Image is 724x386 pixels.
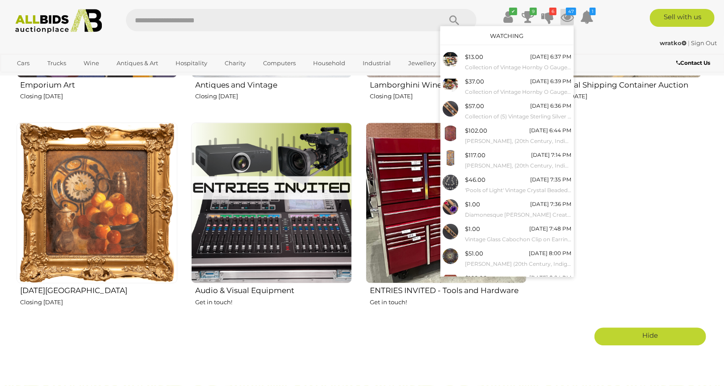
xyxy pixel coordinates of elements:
[530,8,537,15] i: 9
[440,74,573,99] a: $37.00 [DATE] 6:39 PM Collection of Vintage Hornby O Gauge Railway Rolling Stock, Scenery Items, ...
[21,91,177,101] p: Closing [DATE]
[21,79,177,89] h2: Emporium Art
[590,8,596,15] i: 1
[544,91,701,101] p: Closing [DATE]
[443,52,458,67] img: 54542-7a.jpeg
[676,58,712,68] a: Contact Us
[465,259,571,269] small: [PERSON_NAME] (20th Century, Indigenous-Australian), Yidinji - Healing Water, People of the Rainf...
[465,136,571,146] small: [PERSON_NAME], (20th Century, Indigenous-Australian, 1962-), [PERSON_NAME] Yam Seeds, (2023), Acr...
[195,79,352,89] h2: Antiques and Vintage
[642,331,658,340] span: Hide
[440,99,573,123] a: $57.00 [DATE] 6:36 PM Collection of (5) Vintage Sterling Silver Gemset Rings, Sizes L-P, Topaz, P...
[257,56,301,71] a: Computers
[531,150,571,160] div: [DATE] 7:14 PM
[42,56,72,71] a: Trucks
[465,151,485,159] span: $117.00
[370,79,527,89] h2: Lamborghini Wines
[440,197,573,222] a: $1.00 [DATE] 7:36 PM Diamonesque [PERSON_NAME] Created Ruby Ring & Sterling Silver Paste Stone Ri...
[465,87,571,97] small: Collection of Vintage Hornby O Gauge Railway Rolling Stock, Scenery Items, Some Boxed
[191,122,352,283] img: Audio & Visual Equipment
[432,9,477,31] button: Search
[530,101,571,111] div: [DATE] 6:36 PM
[366,122,527,283] img: ENTRIES INVITED - Tools and Hardware
[676,59,710,66] b: Contact Us
[465,274,487,281] span: $102.00
[529,273,571,283] div: [DATE] 8:24 PM
[549,8,557,15] i: 6
[465,127,487,134] span: $102.00
[111,56,164,71] a: Antiques & Art
[443,199,458,215] img: 52820-46a.jpg
[370,284,527,295] h2: ENTRIES INVITED - Tools and Hardware
[21,284,177,295] h2: [DATE][GEOGRAPHIC_DATA]
[561,9,574,25] a: 47
[307,56,351,71] a: Household
[465,161,571,171] small: [PERSON_NAME], (20th Century, Indigenous-Australian, 1945-), [PERSON_NAME] Yam Flower (2023), Acr...
[78,56,105,71] a: Wine
[465,102,484,109] span: $57.00
[541,9,554,25] a: 6
[465,235,571,244] small: Vintage Glass Cabochon Clip on Earrings & (3) Vintage Brooches Including Brass Insect
[365,122,527,321] a: ENTRIES INVITED - Tools and Hardware Get in touch!
[443,224,458,239] img: 54463-2a.jpg
[195,297,352,307] p: Get in touch!
[502,9,515,25] a: ✔
[465,210,571,220] small: Diamonesque [PERSON_NAME] Created Ruby Ring & Sterling Silver Paste Stone Ring, 16.11 Grams
[529,224,571,234] div: [DATE] 7:48 PM
[440,148,573,172] a: $117.00 [DATE] 7:14 PM [PERSON_NAME], (20th Century, Indigenous-Australian, 1945-), [PERSON_NAME]...
[195,91,352,101] p: Closing [DATE]
[530,76,571,86] div: [DATE] 6:39 PM
[465,201,480,208] span: $1.00
[440,271,573,295] a: $102.00 [DATE] 8:24 PM [PERSON_NAME], (20th Century, Indigenous-Australian, 1956-), [PERSON_NAME]...
[490,32,523,39] a: Watching
[12,56,36,71] a: Cars
[443,273,458,289] img: 50554-4f.jpg
[529,126,571,135] div: [DATE] 6:44 PM
[357,56,397,71] a: Industrial
[660,39,688,46] a: wratko
[544,79,701,89] h2: Industrial Shipping Container Auction
[465,185,571,195] small: 'Pools of Light' Vintage Crystal Beaded Necklace with Silver Wire & Links, 80cm Long
[219,56,251,71] a: Charity
[660,39,687,46] strong: wratko
[440,123,573,148] a: $102.00 [DATE] 6:44 PM [PERSON_NAME], (20th Century, Indigenous-Australian, 1962-), [PERSON_NAME]...
[370,91,527,101] p: Closing [DATE]
[440,222,573,246] a: $1.00 [DATE] 7:48 PM Vintage Glass Cabochon Clip on Earrings & (3) Vintage Brooches Including Bra...
[465,78,484,85] span: $37.00
[16,122,177,321] a: [DATE][GEOGRAPHIC_DATA] Closing [DATE]
[195,284,352,295] h2: Audio & Visual Equipment
[521,9,535,25] a: 9
[509,8,517,15] i: ✔
[21,297,177,307] p: Closing [DATE]
[465,112,571,122] small: Collection of (5) Vintage Sterling Silver Gemset Rings, Sizes L-P, Topaz, Peridot, Garnet & Seed ...
[443,175,458,190] img: 54313-10a.jpg
[443,126,458,141] img: 51143-117a.jpg
[465,63,571,72] small: Collection of Vintage Hornby O Gauge Railway Rolling Stock, Station Platform and Signals Includin...
[465,250,483,257] span: $51.00
[465,53,483,60] span: $13.00
[529,248,571,258] div: [DATE] 8:00 PM
[566,8,576,15] i: 47
[594,327,706,345] a: Hide
[580,9,594,25] a: 1
[530,175,571,185] div: [DATE] 7:35 PM
[691,39,717,46] a: Sign Out
[530,52,571,62] div: [DATE] 6:37 PM
[443,76,458,92] img: 54542-6a.jpeg
[443,101,458,117] img: 52073-516a.jpg
[10,9,107,34] img: Allbids.com.au
[465,176,485,183] span: $46.00
[530,199,571,209] div: [DATE] 7:36 PM
[12,71,87,85] a: [GEOGRAPHIC_DATA]
[402,56,442,71] a: Jewellery
[650,9,715,27] a: Sell with us
[440,50,573,74] a: $13.00 [DATE] 6:37 PM Collection of Vintage Hornby O Gauge Railway Rolling Stock, Station Platfor...
[370,297,527,307] p: Get in touch!
[465,225,480,232] span: $1.00
[191,122,352,321] a: Audio & Visual Equipment Get in touch!
[440,246,573,271] a: $51.00 [DATE] 8:00 PM [PERSON_NAME] (20th Century, Indigenous-Australian), Yidinji - Healing Wate...
[17,122,177,283] img: Red Hill Estate
[443,150,458,166] img: 51143-116a.jpg
[688,39,690,46] span: |
[440,172,573,197] a: $46.00 [DATE] 7:35 PM 'Pools of Light' Vintage Crystal Beaded Necklace with Silver Wire & Links, ...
